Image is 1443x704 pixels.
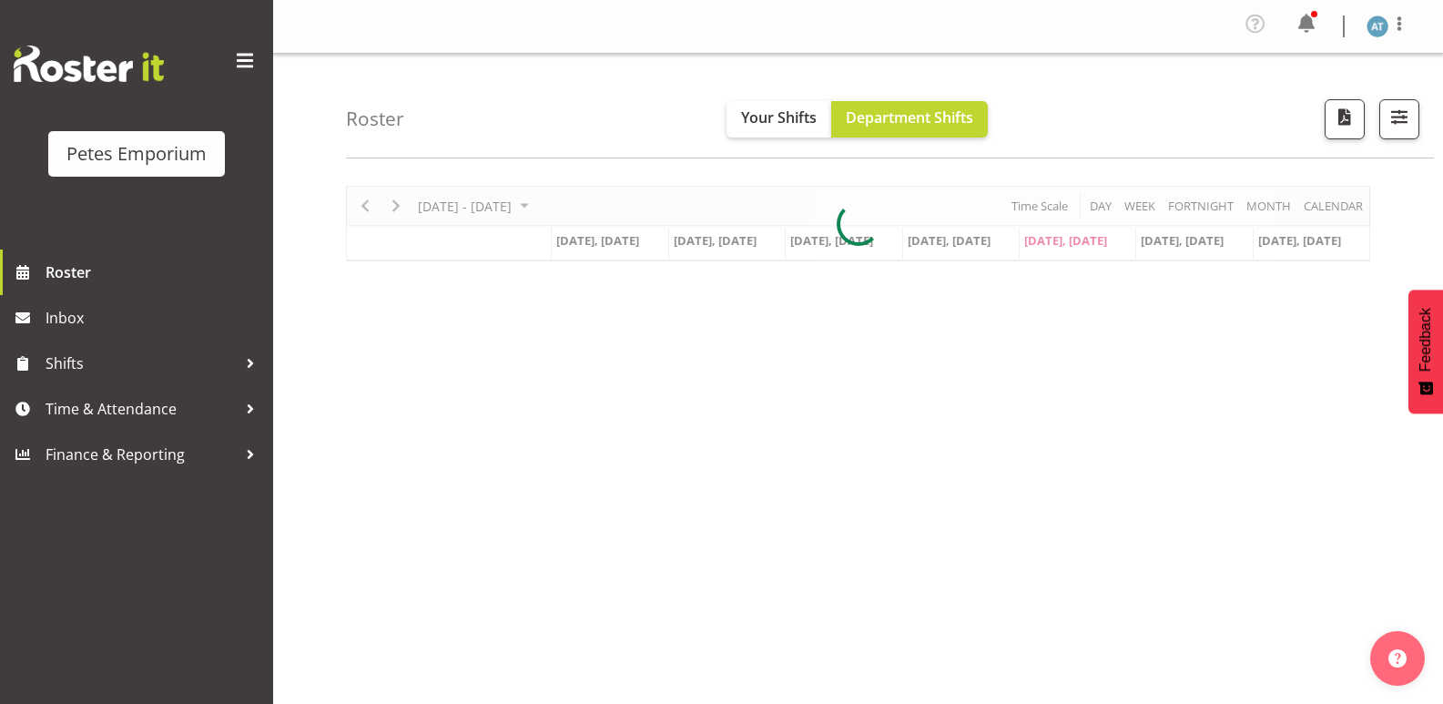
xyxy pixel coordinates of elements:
span: Finance & Reporting [46,441,237,468]
h4: Roster [346,108,404,129]
span: Your Shifts [741,107,817,128]
button: Department Shifts [831,101,988,138]
img: help-xxl-2.png [1388,649,1407,668]
span: Department Shifts [846,107,973,128]
img: Rosterit website logo [14,46,164,82]
span: Inbox [46,304,264,332]
button: Download a PDF of the roster according to the set date range. [1325,99,1365,139]
button: Filter Shifts [1379,99,1419,139]
span: Time & Attendance [46,395,237,423]
span: Roster [46,259,264,286]
span: Shifts [46,350,237,377]
button: Feedback - Show survey [1408,290,1443,413]
span: Feedback [1418,308,1434,372]
div: Petes Emporium [66,140,207,168]
button: Your Shifts [727,101,831,138]
img: alex-micheal-taniwha5364.jpg [1367,15,1388,37]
